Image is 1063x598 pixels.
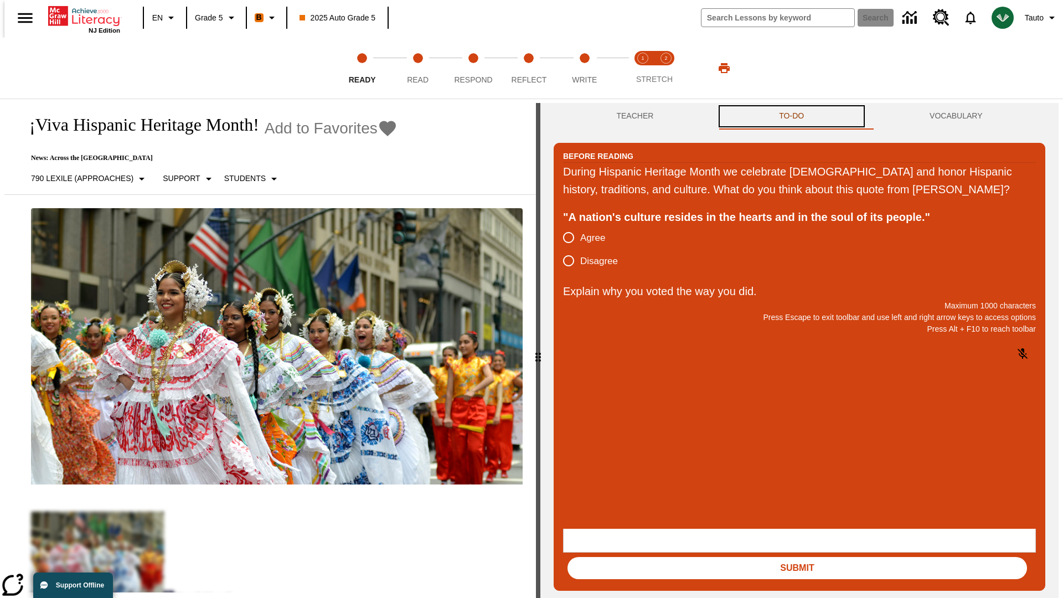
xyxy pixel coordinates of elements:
[554,103,716,130] button: Teacher
[385,38,450,99] button: Read step 2 of 5
[563,150,633,162] h2: Before Reading
[152,12,163,24] span: EN
[540,103,1059,598] div: activity
[4,103,536,592] div: reading
[89,27,120,34] span: NJ Edition
[536,103,540,598] div: Press Enter or Spacebar and then press right and left arrow keys to move the slider
[224,173,266,184] p: Students
[926,3,956,33] a: Resource Center, Will open in new tab
[706,58,742,78] button: Print
[1009,341,1036,367] button: Click to activate and allow voice recognition
[27,169,153,189] button: Select Lexile, 790 Lexile (Approaches)
[18,154,398,162] p: News: Across the [GEOGRAPHIC_DATA]
[454,75,492,84] span: Respond
[441,38,505,99] button: Respond step 3 of 5
[512,75,547,84] span: Reflect
[567,557,1027,579] button: Submit
[580,231,605,245] span: Agree
[256,11,262,24] span: B
[220,169,285,189] button: Select Student
[4,9,162,19] body: Explain why you voted the way you did. Maximum 1000 characters Press Alt + F10 to reach toolbar P...
[265,120,378,137] span: Add to Favorites
[563,312,1036,323] p: Press Escape to exit toolbar and use left and right arrow keys to access options
[992,7,1014,29] img: avatar image
[31,208,523,485] img: A photograph of Hispanic women participating in a parade celebrating Hispanic culture. The women ...
[1020,8,1063,28] button: Profile/Settings
[716,103,867,130] button: TO-DO
[18,115,259,135] h1: ¡Viva Hispanic Heritage Month!
[163,173,200,184] p: Support
[553,38,617,99] button: Write step 5 of 5
[563,300,1036,312] p: Maximum 1000 characters
[563,282,1036,300] p: Explain why you voted the way you did.
[896,3,926,33] a: Data Center
[554,103,1045,130] div: Instructional Panel Tabs
[195,12,223,24] span: Grade 5
[349,75,376,84] span: Ready
[147,8,183,28] button: Language: EN, Select a language
[627,38,659,99] button: Stretch Read step 1 of 2
[701,9,854,27] input: search field
[1025,12,1044,24] span: Tauto
[563,323,1036,335] p: Press Alt + F10 to reach toolbar
[563,226,627,272] div: poll
[985,3,1020,32] button: Select a new avatar
[497,38,561,99] button: Reflect step 4 of 5
[31,173,133,184] p: 790 Lexile (Approaches)
[636,75,673,84] span: STRETCH
[664,55,667,61] text: 2
[158,169,219,189] button: Scaffolds, Support
[330,38,394,99] button: Ready step 1 of 5
[641,55,644,61] text: 1
[563,163,1036,198] div: During Hispanic Heritage Month we celebrate [DEMOGRAPHIC_DATA] and honor Hispanic history, tradit...
[563,208,1036,226] div: "A nation's culture resides in the hearts and in the soul of its people."
[265,118,398,138] button: Add to Favorites - ¡Viva Hispanic Heritage Month!
[650,38,682,99] button: Stretch Respond step 2 of 2
[56,581,104,589] span: Support Offline
[867,103,1045,130] button: VOCABULARY
[250,8,283,28] button: Boost Class color is orange. Change class color
[300,12,376,24] span: 2025 Auto Grade 5
[48,4,120,34] div: Home
[9,2,42,34] button: Open side menu
[33,573,113,598] button: Support Offline
[572,75,597,84] span: Write
[190,8,242,28] button: Grade: Grade 5, Select a grade
[407,75,429,84] span: Read
[956,3,985,32] a: Notifications
[580,254,618,269] span: Disagree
